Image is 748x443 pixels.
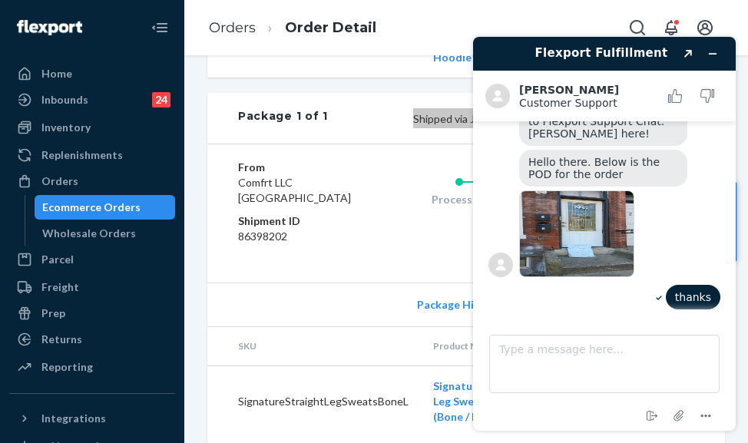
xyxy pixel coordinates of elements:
[413,112,601,125] span: Shipped via Jitsu
[209,19,256,36] a: Orders
[285,19,376,36] a: Order Detail
[41,147,123,163] div: Replenishments
[622,12,653,43] button: Open Search Box
[41,279,79,295] div: Freight
[9,327,175,352] a: Returns
[35,221,176,246] a: Wholesale Orders
[9,88,175,112] a: Inbounds24
[461,25,748,443] iframe: Find more information here
[433,379,528,423] a: Signature Straight Leg Sweatpants (Bone / L)
[238,108,328,128] div: Package 1 of 1
[9,115,175,140] a: Inventory
[144,12,175,43] button: Close Navigation
[690,12,720,43] button: Open account menu
[17,20,82,35] img: Flexport logo
[9,406,175,431] button: Integrations
[412,192,506,207] div: Processing
[42,226,136,241] div: Wholesale Orders
[9,61,175,86] a: Home
[238,229,351,244] dd: 86398202
[9,275,175,299] a: Freight
[207,327,421,365] th: SKU
[9,143,175,167] a: Replenishments
[41,332,82,347] div: Returns
[9,169,175,193] a: Orders
[41,92,88,107] div: Inbounds
[197,5,389,51] ol: breadcrumbs
[421,327,552,365] th: Product Name
[35,195,176,220] a: Ecommerce Orders
[656,12,687,43] button: Open notifications
[9,247,175,272] a: Parcel
[417,297,501,312] span: Package History
[328,108,694,128] div: 2 SKUs 2 Units
[41,411,106,426] div: Integrations
[238,213,351,229] dt: Shipment ID
[41,120,91,135] div: Inventory
[238,160,351,175] dt: From
[9,355,175,379] a: Reporting
[207,365,421,437] td: SignatureStraightLegSweatsBoneL
[42,200,141,215] div: Ecommerce Orders
[238,176,351,204] span: Comfrt LLC [GEOGRAPHIC_DATA]
[41,306,65,321] div: Prep
[34,11,65,25] span: Chat
[41,359,93,375] div: Reporting
[41,174,78,189] div: Orders
[9,301,175,326] a: Prep
[41,66,72,81] div: Home
[152,92,170,107] div: 24
[41,252,74,267] div: Parcel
